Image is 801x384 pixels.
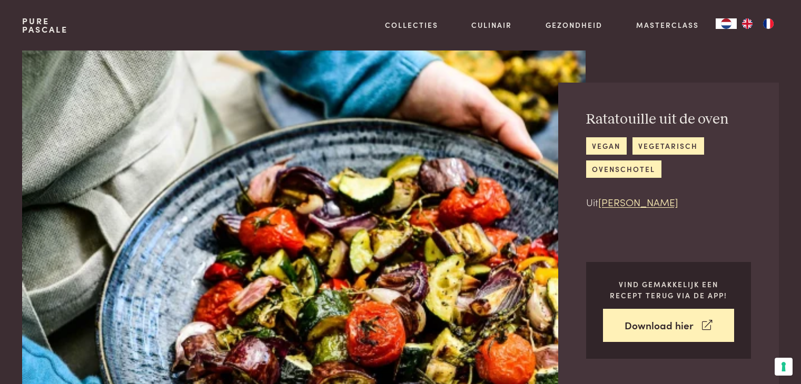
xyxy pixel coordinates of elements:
a: FR [758,18,779,29]
div: Language [716,18,737,29]
a: vegetarisch [632,137,704,155]
ul: Language list [737,18,779,29]
a: EN [737,18,758,29]
a: Collecties [385,19,438,31]
aside: Language selected: Nederlands [716,18,779,29]
a: Culinair [471,19,512,31]
a: vegan [586,137,627,155]
a: Gezondheid [546,19,602,31]
a: Download hier [603,309,734,342]
a: ovenschotel [586,160,661,178]
h2: Ratatouille uit de oven [586,110,751,129]
p: Vind gemakkelijk een recept terug via de app! [603,279,734,300]
p: Uit [586,195,751,210]
a: PurePascale [22,17,68,34]
button: Uw voorkeuren voor toestemming voor trackingtechnologieën [775,358,793,376]
a: [PERSON_NAME] [598,195,678,209]
a: Masterclass [636,19,699,31]
a: NL [716,18,737,29]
